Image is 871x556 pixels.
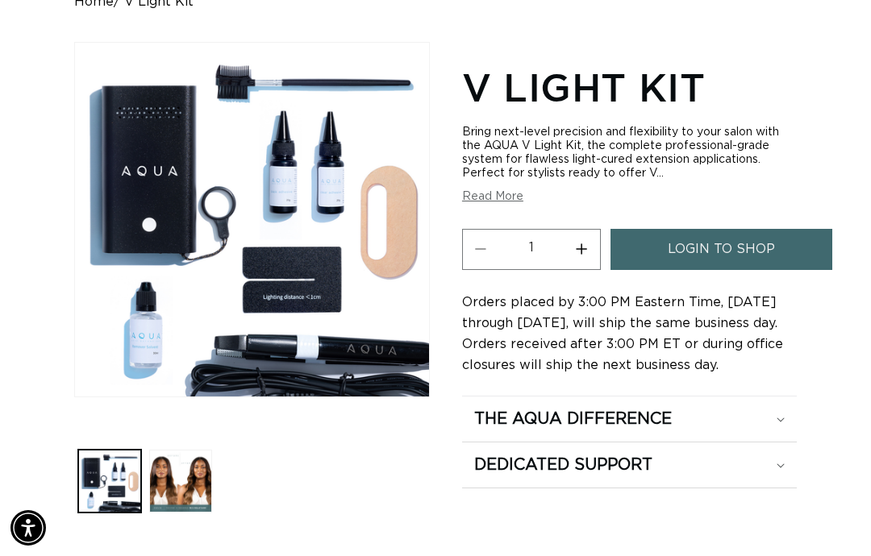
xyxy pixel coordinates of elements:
[462,442,797,488] summary: Dedicated Support
[149,450,212,512] button: Load image 2 in gallery view
[78,450,141,512] button: Load image 1 in gallery view
[462,296,783,371] span: Orders placed by 3:00 PM Eastern Time, [DATE] through [DATE], will ship the same business day. Or...
[668,229,775,270] span: login to shop
[462,126,797,180] div: Bring next-level precision and flexibility to your salon with the AQUA V Light Kit, the complete ...
[10,510,46,546] div: Accessibility Menu
[74,42,430,517] media-gallery: Gallery Viewer
[611,229,833,270] a: login to shop
[462,190,523,204] button: Read More
[462,396,797,442] summary: The Aqua Difference
[474,454,652,475] h2: Dedicated Support
[462,62,797,112] h1: V Light Kit
[474,409,672,429] h2: The Aqua Difference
